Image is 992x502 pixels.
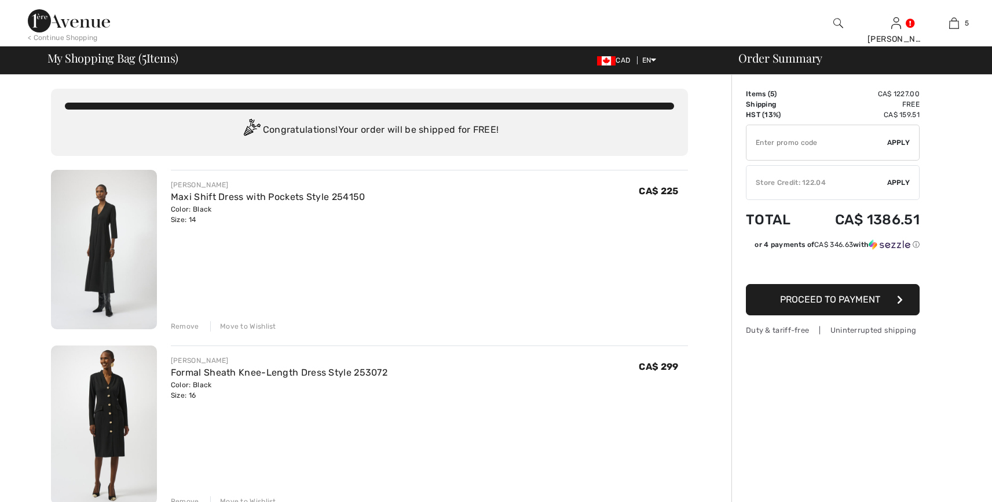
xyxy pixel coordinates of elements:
[28,9,110,32] img: 1ère Avenue
[806,99,920,110] td: Free
[171,191,365,202] a: Maxi Shift Dress with Pockets Style 254150
[806,200,920,239] td: CA$ 1386.51
[917,467,980,496] iframe: Opens a widget where you can find more information
[47,52,179,64] span: My Shopping Bag ( Items)
[746,89,806,99] td: Items ( )
[597,56,635,64] span: CAD
[746,110,806,120] td: HST (13%)
[965,18,969,28] span: 5
[639,361,678,372] span: CA$ 299
[210,321,276,332] div: Move to Wishlist
[755,239,920,250] div: or 4 payments of with
[724,52,985,64] div: Order Summary
[806,110,920,120] td: CA$ 159.51
[639,185,678,197] span: CA$ 225
[925,16,982,30] a: 5
[28,32,98,43] div: < Continue Shopping
[142,49,147,64] span: 5
[171,321,199,332] div: Remove
[171,355,387,366] div: [PERSON_NAME]
[171,367,387,378] a: Formal Sheath Knee-Length Dress Style 253072
[51,170,157,329] img: Maxi Shift Dress with Pockets Style 254150
[887,177,910,188] span: Apply
[891,17,901,28] a: Sign In
[891,16,901,30] img: My Info
[746,125,887,160] input: Promo code
[597,56,616,66] img: Canadian Dollar
[746,99,806,110] td: Shipping
[869,239,910,250] img: Sezzle
[780,294,880,305] span: Proceed to Payment
[806,89,920,99] td: CA$ 1227.00
[746,284,920,315] button: Proceed to Payment
[171,204,365,225] div: Color: Black Size: 14
[770,90,774,98] span: 5
[746,200,806,239] td: Total
[746,177,887,188] div: Store Credit: 122.04
[746,325,920,336] div: Duty & tariff-free | Uninterrupted shipping
[171,380,387,401] div: Color: Black Size: 16
[65,119,674,142] div: Congratulations! Your order will be shipped for FREE!
[887,137,910,148] span: Apply
[171,180,365,190] div: [PERSON_NAME]
[949,16,959,30] img: My Bag
[746,254,920,280] iframe: PayPal-paypal
[867,33,924,45] div: [PERSON_NAME]
[746,239,920,254] div: or 4 payments ofCA$ 346.63withSezzle Click to learn more about Sezzle
[642,56,657,64] span: EN
[814,241,853,249] span: CA$ 346.63
[240,119,263,142] img: Congratulation2.svg
[833,16,843,30] img: search the website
